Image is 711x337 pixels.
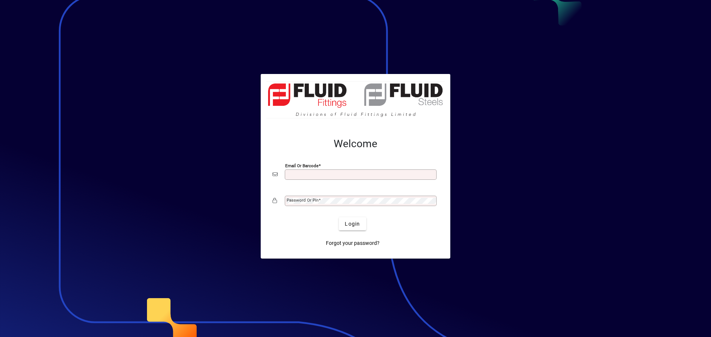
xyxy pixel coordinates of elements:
a: Forgot your password? [323,236,383,250]
button: Login [339,217,366,230]
span: Login [345,220,360,228]
span: Forgot your password? [326,239,380,247]
mat-label: Email or Barcode [285,163,318,168]
h2: Welcome [273,138,438,150]
mat-label: Password or Pin [287,198,318,203]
